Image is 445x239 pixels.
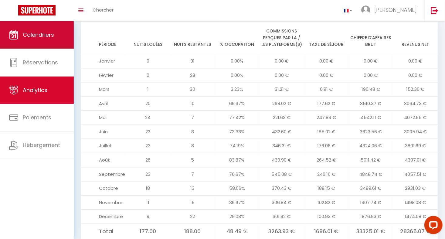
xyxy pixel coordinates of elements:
td: 33325.01 € [348,224,393,239]
td: Juillet [81,139,126,153]
td: 7 [170,167,215,181]
th: Chiffre d'affaires brut [348,22,393,54]
td: 5011.42 € [348,153,393,167]
td: 439.90 € [260,153,304,167]
td: Août [81,153,126,167]
td: 4072.65 € [393,111,438,125]
th: Période [81,22,126,54]
td: 20 [126,96,170,111]
td: 432.60 € [260,125,304,139]
td: 102.82 € [304,195,348,210]
td: 188.00 [170,224,215,239]
td: 264.52 € [304,153,348,167]
td: 1696.01 € [304,224,348,239]
td: 26 [126,153,170,167]
img: Super Booking [18,5,56,15]
td: 0.00 € [304,54,348,68]
th: Revenus net [393,22,438,54]
td: 306.84 € [260,195,304,210]
td: 0.00 € [260,68,304,82]
td: 0.00 € [393,68,438,82]
th: Taxe de séjour [304,22,348,54]
td: 1474.08 € [393,210,438,224]
span: Hébergement [23,141,60,149]
td: 4542.11 € [348,111,393,125]
td: 3005.94 € [393,125,438,139]
td: Total [81,224,126,239]
td: 1907.74 € [348,195,393,210]
td: 1876.93 € [348,210,393,224]
td: 9 [126,210,170,224]
td: 0 [126,54,170,68]
td: 1498.08 € [393,195,438,210]
td: 188.15 € [304,181,348,196]
td: 301.92 € [260,210,304,224]
td: 3801.69 € [393,139,438,153]
td: 3263.93 € [260,224,304,239]
td: 76.67% [215,167,260,181]
span: Calendriers [23,31,54,39]
th: % Occupation [215,22,260,54]
td: 0.00 € [260,54,304,68]
td: 185.02 € [304,125,348,139]
td: Décembre [81,210,126,224]
td: 1 [126,82,170,97]
td: 22 [170,210,215,224]
td: 3623.56 € [348,125,393,139]
td: 6.91 € [304,82,348,97]
td: 4324.06 € [348,139,393,153]
span: [PERSON_NAME] [374,6,417,14]
td: 30 [170,82,215,97]
td: 545.08 € [260,167,304,181]
td: 22 [126,125,170,139]
td: Mars [81,82,126,97]
td: 3510.37 € [348,96,393,111]
td: 370.43 € [260,181,304,196]
td: 77.42% [215,111,260,125]
td: 24 [126,111,170,125]
th: Nuits louées [126,22,170,54]
iframe: LiveChat chat widget [420,213,445,239]
td: 0.00 € [304,68,348,82]
td: Janvier [81,54,126,68]
td: 58.06% [215,181,260,196]
td: 13 [170,181,215,196]
td: 2931.03 € [393,181,438,196]
td: 0.00% [215,68,260,82]
td: 29.03% [215,210,260,224]
td: 177.62 € [304,96,348,111]
td: 8 [170,125,215,139]
td: 23 [126,167,170,181]
td: 176.06 € [304,139,348,153]
td: 48.49 % [215,224,260,239]
td: 8 [170,139,215,153]
td: 66.67% [215,96,260,111]
td: 100.93 € [304,210,348,224]
td: 36.67% [215,195,260,210]
img: ... [361,5,370,15]
td: 0 [126,68,170,82]
td: 18 [126,181,170,196]
td: 23 [126,139,170,153]
td: 3.23% [215,82,260,97]
td: 74.19% [215,139,260,153]
td: 0.00 € [348,68,393,82]
td: Avril [81,96,126,111]
td: 83.87% [215,153,260,167]
td: 0.00 € [393,54,438,68]
td: 5 [170,153,215,167]
td: 3064.73 € [393,96,438,111]
td: 28 [170,68,215,82]
span: Chercher [93,7,114,13]
td: 31 [170,54,215,68]
td: 11 [126,195,170,210]
td: Mai [81,111,126,125]
span: Réservations [23,59,58,66]
td: 19 [170,195,215,210]
td: 28365.07 € [393,224,438,239]
td: 152.36 € [393,82,438,97]
td: 31.21 € [260,82,304,97]
td: Septembre [81,167,126,181]
td: 346.31 € [260,139,304,153]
